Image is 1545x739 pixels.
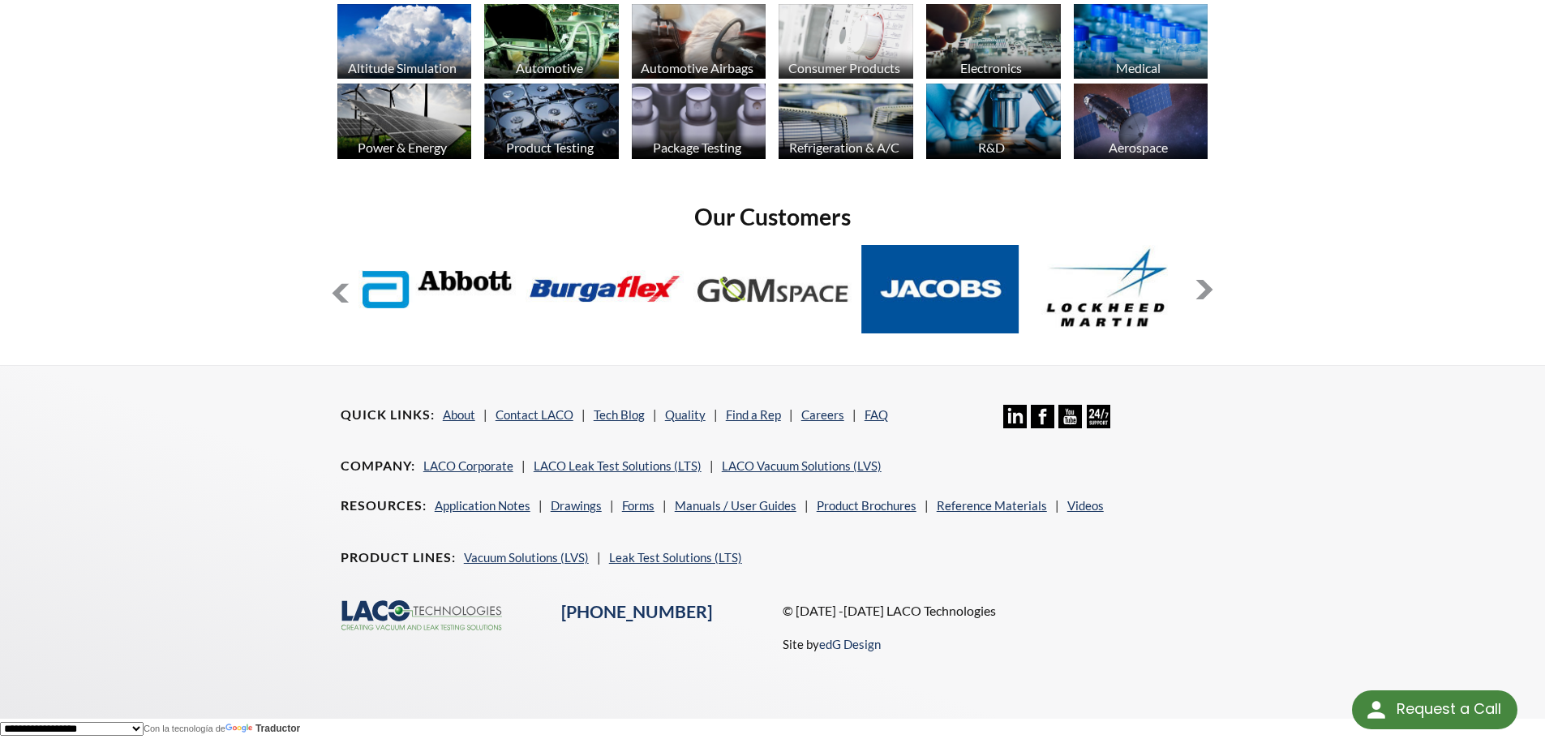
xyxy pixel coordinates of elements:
h4: Product Lines [341,549,456,566]
div: Electronics [924,60,1059,75]
img: industry_R_D_670x376.jpg [926,84,1061,159]
a: [PHONE_NUMBER] [561,601,712,622]
div: Medical [1071,60,1207,75]
a: Package Testing [632,84,766,163]
img: industry_ProductTesting_670x376.jpg [484,84,619,159]
img: GOM-Space.jpg [693,245,852,333]
a: 24/7 Support [1087,416,1110,431]
a: Videos [1067,498,1104,513]
a: Leak Test Solutions (LTS) [609,550,742,565]
a: Application Notes [435,498,530,513]
img: industry_Electronics_670x376.jpg [926,4,1061,79]
a: R&D [926,84,1061,163]
div: Automotive [482,60,617,75]
img: Abbott-Labs.jpg [358,245,517,333]
div: Aerospace [1071,140,1207,155]
a: LACO Vacuum Solutions (LVS) [722,458,882,473]
div: Automotive Airbags [629,60,765,75]
p: © [DATE] -[DATE] LACO Technologies [783,600,1205,621]
img: industry_AltitudeSim_670x376.jpg [337,4,472,79]
a: Find a Rep [726,407,781,422]
img: Jacobs.jpg [861,245,1019,333]
img: industry_Medical_670x376.jpg [1074,4,1208,79]
a: LACO Corporate [423,458,513,473]
img: industry_Auto-Airbag_670x376.jpg [632,4,766,79]
h2: Our Customers [331,202,1215,232]
a: Careers [801,407,844,422]
a: Consumer Products [779,4,913,84]
div: Consumer Products [776,60,912,75]
img: round button [1363,697,1389,723]
img: 24/7 Support Icon [1087,405,1110,428]
a: Altitude Simulation [337,4,472,84]
a: Drawings [551,498,602,513]
img: Artboard_1.jpg [1074,84,1208,159]
h4: Company [341,458,415,475]
a: Contact LACO [496,407,573,422]
a: About [443,407,475,422]
a: Automotive Airbags [632,4,766,84]
img: Burgaflex.jpg [526,245,685,333]
a: Quality [665,407,706,422]
a: Tech Blog [594,407,645,422]
a: Vacuum Solutions (LVS) [464,550,589,565]
img: Google Traductor [225,724,255,734]
a: Medical [1074,4,1208,84]
a: Traductor [225,723,300,734]
a: Power & Energy [337,84,472,163]
div: Product Testing [482,140,617,155]
a: Manuals / User Guides [675,498,796,513]
div: Request a Call [1397,690,1501,728]
p: Site by [783,634,881,654]
div: Package Testing [629,140,765,155]
img: industry_HVAC_670x376.jpg [779,84,913,159]
div: Request a Call [1352,690,1517,729]
img: industry_Package_670x376.jpg [632,84,766,159]
img: industry_Consumer_670x376.jpg [779,4,913,79]
a: Automotive [484,4,619,84]
a: Product Testing [484,84,619,163]
div: Refrigeration & A/C [776,140,912,155]
a: Reference Materials [937,498,1047,513]
div: Altitude Simulation [335,60,470,75]
a: LACO Leak Test Solutions (LTS) [534,458,702,473]
a: Electronics [926,4,1061,84]
a: FAQ [865,407,888,422]
a: Refrigeration & A/C [779,84,913,163]
a: Product Brochures [817,498,916,513]
img: industry_Automotive_670x376.jpg [484,4,619,79]
a: Forms [622,498,654,513]
h4: Quick Links [341,406,435,423]
img: industry_Power-2_670x376.jpg [337,84,472,159]
div: R&D [924,140,1059,155]
div: Power & Energy [335,140,470,155]
h4: Resources [341,497,427,514]
a: Aerospace [1074,84,1208,163]
img: Lockheed-Martin.jpg [1029,245,1187,333]
a: edG Design [819,637,881,651]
